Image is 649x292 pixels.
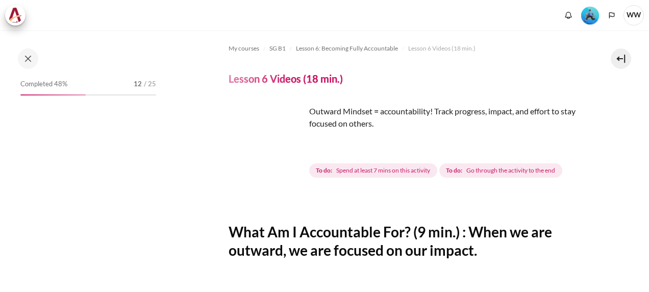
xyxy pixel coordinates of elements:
[466,166,555,175] span: Go through the activity to the end
[5,5,31,26] a: Architeck Architeck
[229,105,305,182] img: dsffd
[309,161,564,180] div: Completion requirements for Lesson 6 Videos (18 min.)
[623,5,644,26] span: WW
[623,5,644,26] a: User menu
[229,44,259,53] span: My courses
[316,166,332,175] strong: To do:
[229,42,259,55] a: My courses
[446,166,462,175] strong: To do:
[229,72,343,85] h4: Lesson 6 Videos (18 min.)
[8,8,22,23] img: Architeck
[577,6,603,25] a: Level #3
[408,44,476,53] span: Lesson 6 Videos (18 min.)
[581,6,599,25] div: Level #3
[269,44,286,53] span: SG B1
[581,7,599,25] img: Level #3
[229,223,577,260] h2: What Am I Accountable For? (9 min.) : When we are outward, we are focused on our impact.
[561,8,576,23] div: Show notification window with no new notifications
[134,79,142,89] span: 12
[229,105,577,130] p: Outward Mindset = accountability! Track progress, impact, and effort to stay focused on others.
[144,79,156,89] span: / 25
[336,166,430,175] span: Spend at least 7 mins on this activity
[20,79,67,89] span: Completed 48%
[296,42,398,55] a: Lesson 6: Becoming Fully Accountable
[229,40,577,57] nav: Navigation bar
[604,8,619,23] button: Languages
[20,94,86,95] div: 48%
[269,42,286,55] a: SG B1
[408,42,476,55] a: Lesson 6 Videos (18 min.)
[296,44,398,53] span: Lesson 6: Becoming Fully Accountable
